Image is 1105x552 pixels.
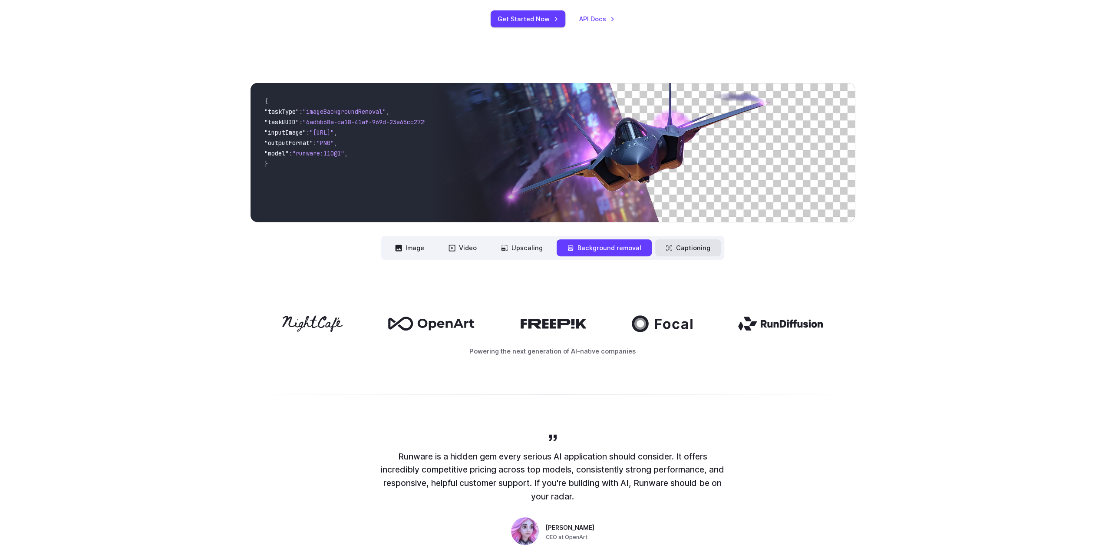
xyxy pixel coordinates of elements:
[310,129,334,136] span: "[URL]"
[557,239,652,256] button: Background removal
[313,139,317,147] span: :
[264,129,306,136] span: "inputImage"
[264,118,299,126] span: "taskUUID"
[511,517,539,545] img: Person
[546,523,594,533] span: [PERSON_NAME]
[546,533,587,542] span: CEO at OpenArt
[264,149,289,157] span: "model"
[334,129,337,136] span: ,
[303,118,435,126] span: "6adbb68a-ca18-41af-969d-23e65cc2729c"
[317,139,334,147] span: "PNG"
[386,108,389,116] span: ,
[289,149,292,157] span: :
[264,160,268,168] span: }
[303,108,386,116] span: "imageBackgroundRemoval"
[344,149,348,157] span: ,
[334,139,337,147] span: ,
[306,129,310,136] span: :
[579,14,615,24] a: API Docs
[292,149,344,157] span: "runware:110@1"
[299,118,303,126] span: :
[264,139,313,147] span: "outputFormat"
[299,108,303,116] span: :
[491,239,553,256] button: Upscaling
[438,239,487,256] button: Video
[385,239,435,256] button: Image
[264,108,299,116] span: "taskType"
[264,97,268,105] span: {
[251,346,855,356] p: Powering the next generation of AI-native companies
[379,450,726,503] p: Runware is a hidden gem every serious AI application should consider. It offers incredibly compet...
[491,10,565,27] a: Get Started Now
[432,83,854,222] img: Futuristic stealth jet streaking through a neon-lit cityscape with glowing purple exhaust
[655,239,721,256] button: Captioning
